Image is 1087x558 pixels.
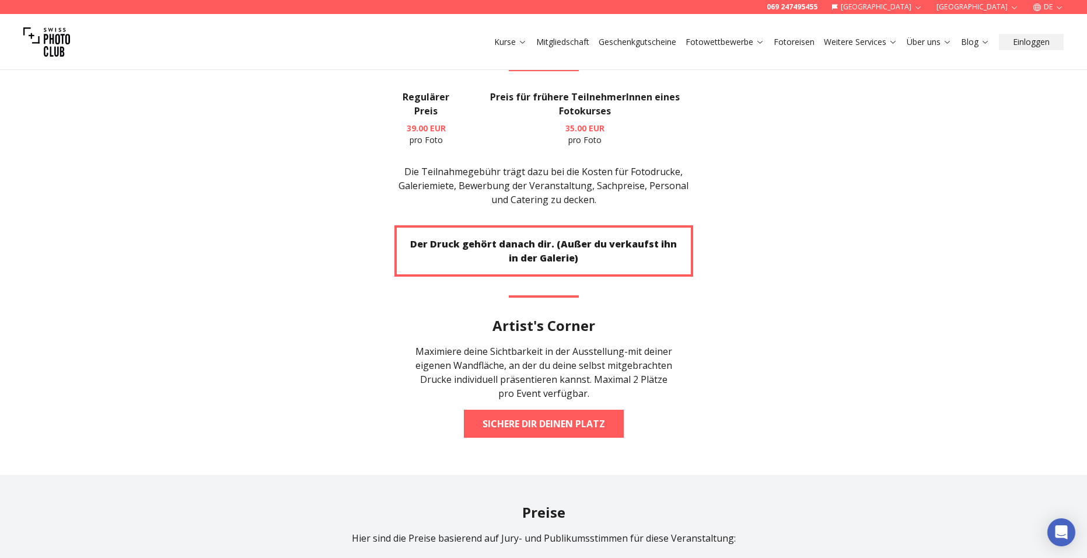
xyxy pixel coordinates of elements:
[1047,518,1075,546] div: Open Intercom Messenger
[956,34,994,50] button: Blog
[532,34,594,50] button: Mitgliedschaft
[494,36,527,48] a: Kurse
[681,34,769,50] button: Fotowettbewerbe
[430,123,446,134] span: EUR
[767,2,817,12] a: 069 247495455
[819,34,902,50] button: Weitere Services
[490,34,532,50] button: Kurse
[492,316,595,335] h2: Artist's Corner
[594,34,681,50] button: Geschenkgutscheine
[394,90,459,118] h3: Regulärer Preis
[23,19,70,65] img: Swiss photo club
[477,123,693,146] p: pro Foto
[394,123,459,146] p: pro Foto
[907,36,952,48] a: Über uns
[902,34,956,50] button: Über uns
[464,410,624,438] a: Sichere dir deinen Platz
[413,344,674,400] div: Maximiere deine Sichtbarkeit in der Ausstellung-mit deiner eigenen Wandfläche, an der du deine se...
[769,34,819,50] button: Fotoreisen
[536,36,589,48] a: Mitgliedschaft
[565,123,604,134] b: 35.00 EUR
[999,34,1064,50] button: Einloggen
[180,503,908,522] h2: Preise
[407,123,428,134] span: 39.00
[774,36,815,48] a: Fotoreisen
[410,238,677,264] strong: Der Druck gehört danach dir. (Außer du verkaufst ihn in der Galerie)
[477,90,693,118] h3: Preis für frühere TeilnehmerInnen eines Fotokurses
[961,36,990,48] a: Blog
[394,165,693,207] p: Die Teilnahmegebühr trägt dazu bei die Kosten für Fotodrucke, Galeriemiete, Bewerbung der Veranst...
[599,36,676,48] a: Geschenkgutscheine
[824,36,897,48] a: Weitere Services
[686,36,764,48] a: Fotowettbewerbe
[180,531,908,545] p: Hier sind die Preise basierend auf Jury- und Publikumsstimmen für diese Veranstaltung:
